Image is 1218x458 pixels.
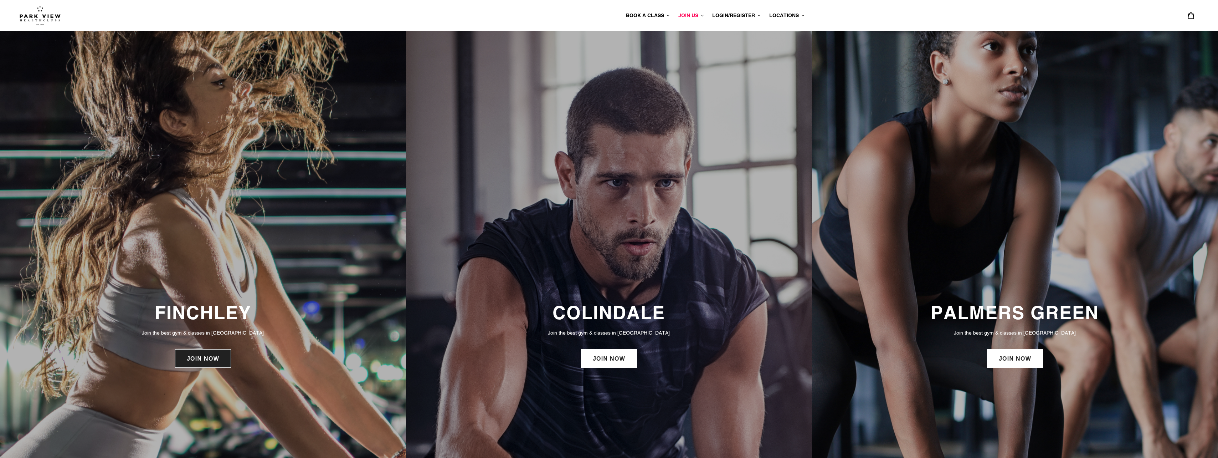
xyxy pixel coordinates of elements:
[766,10,808,21] button: LOCATIONS
[20,5,61,25] img: Park view health clubs is a gym near you.
[622,10,673,21] button: BOOK A CLASS
[626,12,664,18] span: BOOK A CLASS
[769,12,799,18] span: LOCATIONS
[987,349,1043,368] a: JOIN NOW: Palmers Green Membership
[819,329,1211,337] p: Join the best gym & classes in [GEOGRAPHIC_DATA]
[413,302,805,324] h3: COLINDALE
[819,302,1211,324] h3: PALMERS GREEN
[7,302,399,324] h3: FINCHLEY
[709,10,764,21] button: LOGIN/REGISTER
[413,329,805,337] p: Join the best gym & classes in [GEOGRAPHIC_DATA]
[712,12,755,18] span: LOGIN/REGISTER
[678,12,698,18] span: JOIN US
[581,349,637,368] a: JOIN NOW: Colindale Membership
[675,10,708,21] button: JOIN US
[7,329,399,337] p: Join the best gym & classes in [GEOGRAPHIC_DATA]
[175,349,231,368] a: JOIN NOW: Finchley Membership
